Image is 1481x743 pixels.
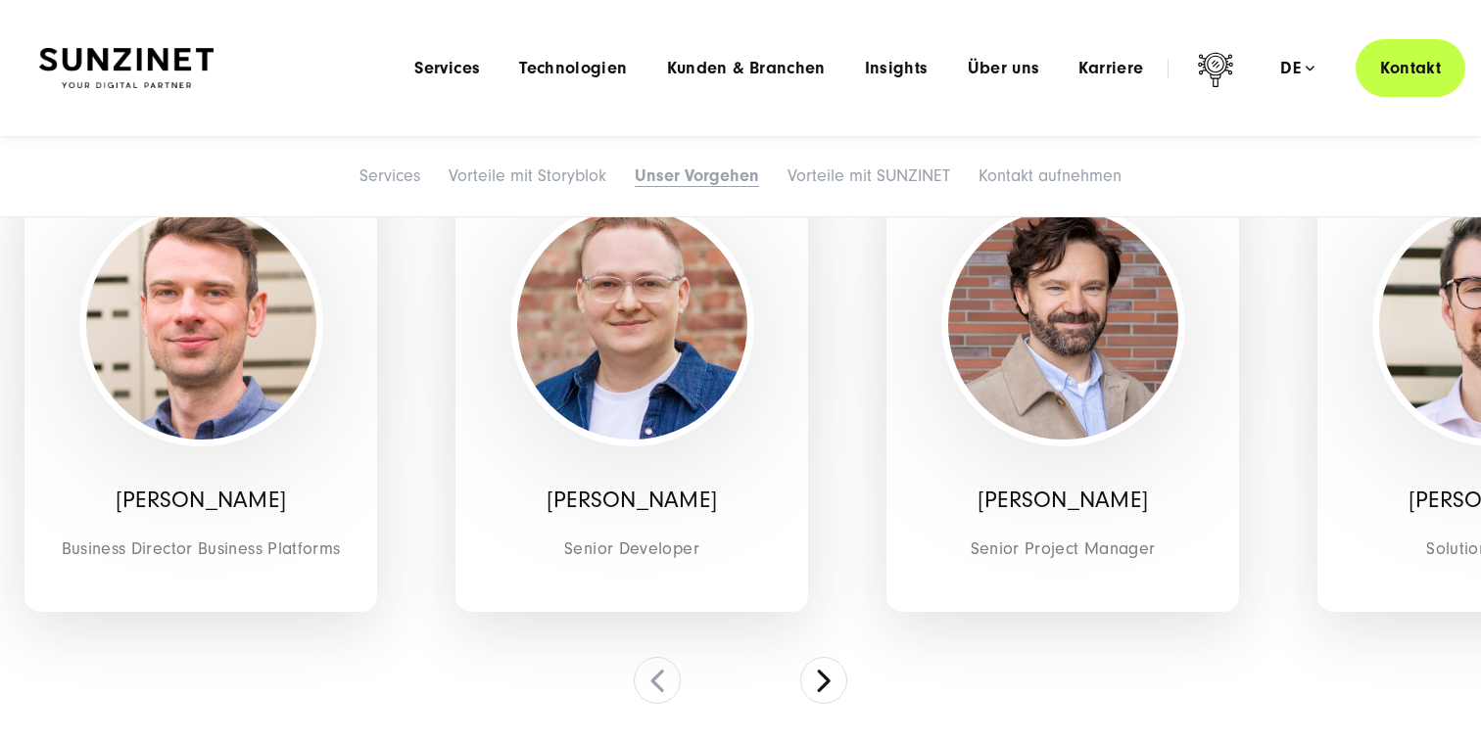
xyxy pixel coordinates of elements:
img: Marcel Hanf - Senior Developer - Headless CMS - Zertifizierte Storyblok Agentur - Storyblok partn... [517,209,747,440]
p: [PERSON_NAME] [470,487,793,515]
a: Technologien [519,59,627,78]
span: Business Director Business Platforms [39,534,362,564]
a: Unser Vorgehen [635,165,759,186]
img: Marcel Epler - Senior Consultant & Solution Architect for B2B E-commerce - Headless CMS - Zertifi... [86,209,316,440]
a: Kontakt aufnehmen [979,165,1122,186]
p: [PERSON_NAME] [901,487,1224,515]
div: de [1280,59,1314,78]
a: Karriere [1078,59,1143,78]
span: Senior Project Manager [901,534,1224,564]
img: Bartosz - Headless CMS - Zertifizierte Storyblok Agentur - Project Manager bei Storyblok partner ... [948,209,1178,440]
a: Kunden & Branchen [667,59,826,78]
a: Services [414,59,480,78]
p: [PERSON_NAME] [39,487,362,515]
a: Vorteile mit Storyblok [449,165,606,186]
a: Kontakt [1356,39,1465,97]
a: Services [359,165,420,186]
a: Vorteile mit SUNZINET [788,165,950,186]
a: Über uns [968,59,1040,78]
a: Insights [865,59,929,78]
span: Senior Developer [470,534,793,564]
img: SUNZINET Full Service Digital Agentur [39,48,214,89]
